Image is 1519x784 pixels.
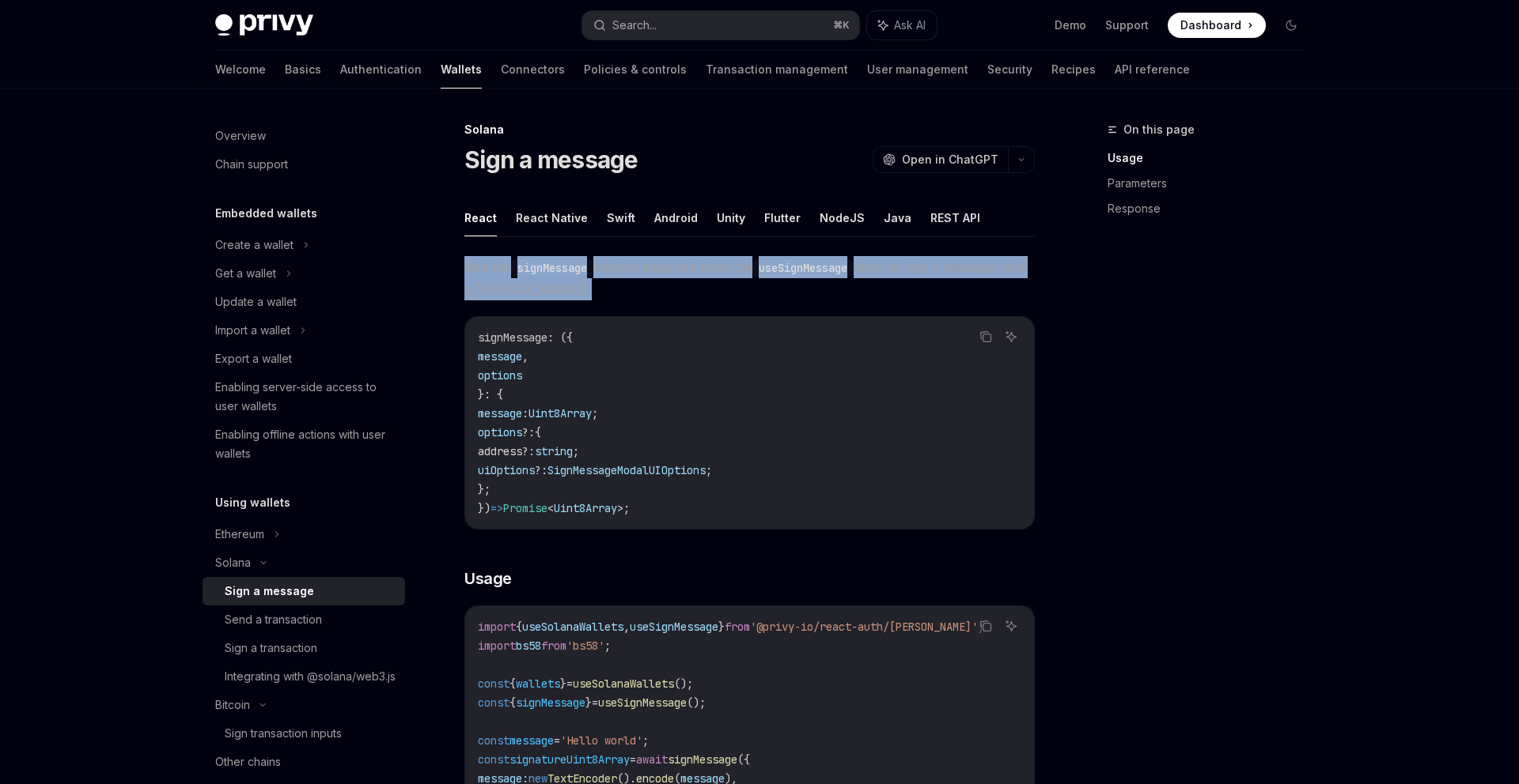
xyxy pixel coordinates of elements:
[203,122,405,150] a: Overview
[1108,145,1316,171] a: Usage
[509,695,516,710] span: {
[687,695,706,710] span: ();
[750,620,978,634] span: '@privy-io/react-auth/[PERSON_NAME]'
[566,677,573,691] span: =
[340,51,422,89] a: Authentication
[636,752,668,767] span: await
[225,582,314,601] div: Sign a message
[509,752,630,767] span: signatureUint8Array
[215,204,317,223] h5: Embedded wallets
[535,425,541,439] span: {
[1051,51,1096,89] a: Recipes
[737,752,750,767] span: ({
[612,16,657,35] div: Search...
[706,51,848,89] a: Transaction management
[585,695,592,710] span: }
[1278,13,1304,38] button: Toggle dark mode
[464,145,638,174] h1: Sign a message
[225,610,322,629] div: Send a transaction
[478,752,509,767] span: const
[654,199,698,236] button: Android
[528,406,592,420] span: Uint8Array
[623,620,630,634] span: ,
[607,199,635,236] button: Swift
[833,19,850,32] span: ⌘ K
[717,199,745,236] button: Unity
[478,620,516,634] span: import
[725,620,750,634] span: from
[516,677,560,691] span: wallets
[516,639,541,653] span: bs58
[1055,17,1086,33] a: Demo
[203,150,405,179] a: Chain support
[516,620,522,634] span: {
[522,620,623,634] span: useSolanaWallets
[1168,13,1266,38] a: Dashboard
[535,463,547,477] span: ?:
[478,677,509,691] span: const
[215,292,297,311] div: Update a wallet
[203,373,405,420] a: Enabling server-side access to user wallets
[1180,17,1241,33] span: Dashboard
[902,152,998,168] span: Open in ChatGPT
[478,368,522,383] span: options
[516,695,585,710] span: signMessage
[503,501,547,515] span: Promise
[509,733,554,748] span: message
[464,199,497,236] button: React
[215,425,396,463] div: Enabling offline actions with user wallets
[566,639,604,653] span: 'bs58'
[573,444,579,458] span: ;
[718,620,725,634] span: }
[203,748,405,776] a: Other chains
[215,553,251,572] div: Solana
[478,639,516,653] span: import
[975,616,996,636] button: Copy the contents from the code block
[215,695,250,714] div: Bitcoin
[478,695,509,710] span: const
[215,378,396,416] div: Enabling server-side access to user wallets
[752,259,854,277] code: useSignMessage
[560,733,642,748] span: 'Hello world'
[867,11,937,40] button: Ask AI
[215,321,290,340] div: Import a wallet
[535,444,573,458] span: string
[215,752,281,771] div: Other chains
[554,501,617,515] span: Uint8Array
[592,695,598,710] span: =
[630,752,636,767] span: =
[764,199,801,236] button: Flutter
[522,425,535,439] span: ?:
[478,330,547,345] span: signMessage
[573,677,674,691] span: useSolanaWallets
[642,733,649,748] span: ;
[215,264,276,283] div: Get a wallet
[528,444,535,458] span: :
[478,425,522,439] span: options
[215,525,264,544] div: Ethereum
[630,620,718,634] span: useSignMessage
[203,719,405,748] a: Sign transaction inputs
[1115,51,1190,89] a: API reference
[582,11,859,40] button: Search...⌘K
[560,677,566,691] span: }
[509,677,516,691] span: {
[285,51,321,89] a: Basics
[975,326,996,347] button: Copy the contents from the code block
[617,501,623,515] span: >
[464,256,1035,300] span: Use the method exported from the hook to sign a message with a [PERSON_NAME].
[522,349,528,364] span: ,
[464,567,512,590] span: Usage
[478,406,528,420] span: message:
[592,406,598,420] span: ;
[225,667,396,686] div: Integrating with @solana/web3.js
[1108,171,1316,196] a: Parameters
[516,199,588,236] button: React Native
[820,199,865,236] button: NodeJS
[668,752,737,767] span: signMessage
[1001,326,1021,347] button: Ask AI
[894,17,926,33] span: Ask AI
[203,345,405,373] a: Export a wallet
[930,199,980,236] button: REST API
[867,51,968,89] a: User management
